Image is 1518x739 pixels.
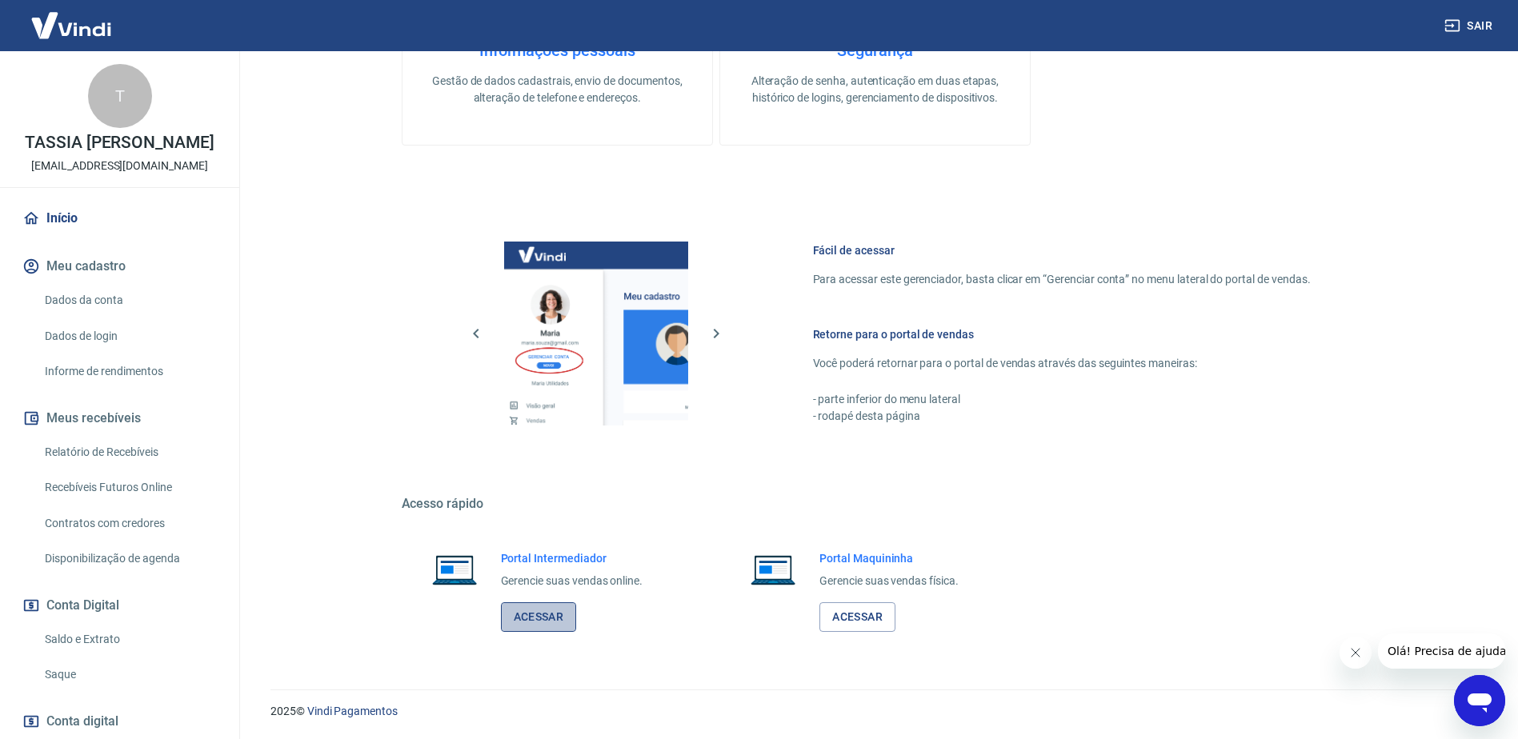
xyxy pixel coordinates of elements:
p: Gerencie suas vendas online. [501,573,643,589]
p: TASSIA [PERSON_NAME] [25,134,214,151]
a: Recebíveis Futuros Online [38,471,220,504]
a: Disponibilização de agenda [38,542,220,575]
span: Olá! Precisa de ajuda? [10,11,134,24]
span: Conta digital [46,710,118,733]
h6: Fácil de acessar [813,242,1311,258]
a: Informe de rendimentos [38,355,220,388]
p: [EMAIL_ADDRESS][DOMAIN_NAME] [31,158,208,174]
a: Dados de login [38,320,220,353]
img: Imagem de um notebook aberto [421,550,488,589]
a: Saldo e Extrato [38,623,220,656]
h6: Portal Maquininha [819,550,959,566]
a: Acessar [501,602,577,632]
div: T [88,64,152,128]
button: Meu cadastro [19,249,220,284]
h6: Retorne para o portal de vendas [813,326,1311,342]
a: Conta digital [19,704,220,739]
p: Para acessar este gerenciador, basta clicar em “Gerenciar conta” no menu lateral do portal de ven... [813,271,1311,288]
iframe: Fechar mensagem [1340,637,1372,669]
img: Imagem da dashboard mostrando o botão de gerenciar conta na sidebar no lado esquerdo [504,242,688,425]
p: Gestão de dados cadastrais, envio de documentos, alteração de telefone e endereços. [428,73,687,106]
p: Você poderá retornar para o portal de vendas através das seguintes maneiras: [813,355,1311,372]
h6: Portal Intermediador [501,550,643,566]
iframe: Botão para abrir a janela de mensagens [1454,675,1505,726]
button: Conta Digital [19,588,220,623]
a: Saque [38,658,220,691]
button: Sair [1441,11,1499,41]
p: Gerencie suas vendas física. [819,573,959,589]
a: Relatório de Recebíveis [38,436,220,469]
p: Alteração de senha, autenticação em duas etapas, histórico de logins, gerenciamento de dispositivos. [746,73,1004,106]
a: Acessar [819,602,895,632]
a: Início [19,201,220,236]
h5: Acesso rápido [402,496,1349,512]
iframe: Mensagem da empresa [1378,633,1505,669]
a: Dados da conta [38,284,220,317]
button: Meus recebíveis [19,401,220,436]
p: - rodapé desta página [813,408,1311,425]
a: Vindi Pagamentos [307,705,398,717]
a: Contratos com credores [38,507,220,540]
img: Vindi [19,1,123,50]
p: - parte inferior do menu lateral [813,391,1311,408]
p: 2025 © [270,703,1480,720]
img: Imagem de um notebook aberto [739,550,807,589]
